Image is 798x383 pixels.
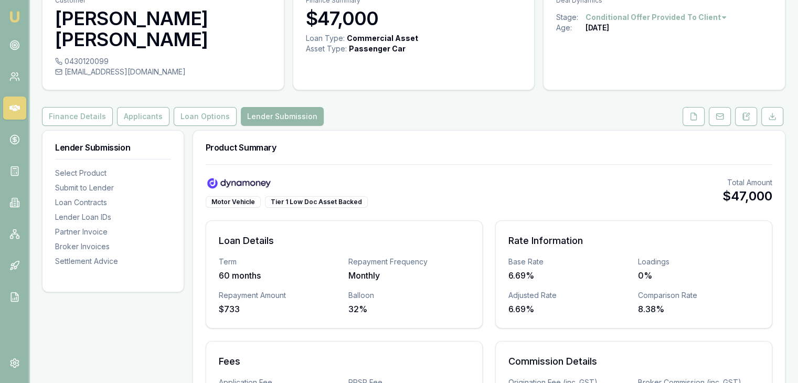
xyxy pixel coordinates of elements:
[306,33,345,44] div: Loan Type:
[206,177,272,190] img: Dynamoney
[219,233,470,248] h3: Loan Details
[265,196,368,208] div: Tier 1 Low Doc Asset Backed
[348,257,470,267] div: Repayment Frequency
[55,212,171,222] div: Lender Loan IDs
[508,269,630,282] div: 6.69%
[55,256,171,267] div: Settlement Advice
[8,10,21,23] img: emu-icon-u.png
[219,269,340,282] div: 60 months
[55,56,271,67] div: 0430120099
[349,44,406,54] div: Passenger Car
[55,168,171,178] div: Select Product
[348,303,470,315] div: 32%
[55,227,171,237] div: Partner Invoice
[172,107,239,126] a: Loan Options
[306,8,522,29] h3: $47,000
[174,107,237,126] button: Loan Options
[55,241,171,252] div: Broker Invoices
[42,107,115,126] a: Finance Details
[306,44,347,54] div: Asset Type :
[586,12,728,23] button: Conditional Offer Provided To Client
[219,257,340,267] div: Term
[508,290,630,301] div: Adjusted Rate
[508,354,759,369] h3: Commission Details
[638,257,759,267] div: Loadings
[586,23,609,33] div: [DATE]
[508,257,630,267] div: Base Rate
[638,303,759,315] div: 8.38%
[722,188,772,205] div: $47,000
[638,290,759,301] div: Comparison Rate
[508,233,759,248] h3: Rate Information
[55,143,171,152] h3: Lender Submission
[556,12,586,23] div: Stage:
[241,107,324,126] button: Lender Submission
[347,33,418,44] div: Commercial Asset
[206,143,772,152] h3: Product Summary
[219,290,340,301] div: Repayment Amount
[55,197,171,208] div: Loan Contracts
[638,269,759,282] div: 0%
[219,354,470,369] h3: Fees
[206,196,261,208] div: Motor Vehicle
[117,107,169,126] button: Applicants
[55,67,271,77] div: [EMAIL_ADDRESS][DOMAIN_NAME]
[115,107,172,126] a: Applicants
[219,303,340,315] div: $733
[556,23,586,33] div: Age:
[42,107,113,126] button: Finance Details
[508,303,630,315] div: 6.69%
[348,290,470,301] div: Balloon
[239,107,326,126] a: Lender Submission
[55,183,171,193] div: Submit to Lender
[55,8,271,50] h3: [PERSON_NAME] [PERSON_NAME]
[348,269,470,282] div: Monthly
[722,177,772,188] div: Total Amount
